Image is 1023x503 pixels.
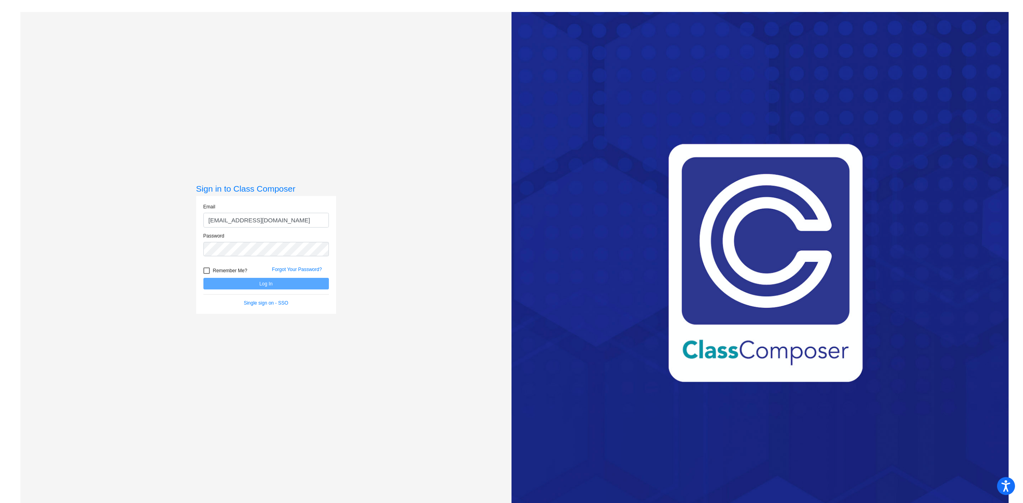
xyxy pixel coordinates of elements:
[203,203,215,210] label: Email
[272,267,322,272] a: Forgot Your Password?
[196,184,336,194] h3: Sign in to Class Composer
[244,300,288,306] a: Single sign on - SSO
[203,232,225,240] label: Password
[203,278,329,289] button: Log In
[213,266,247,275] span: Remember Me?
